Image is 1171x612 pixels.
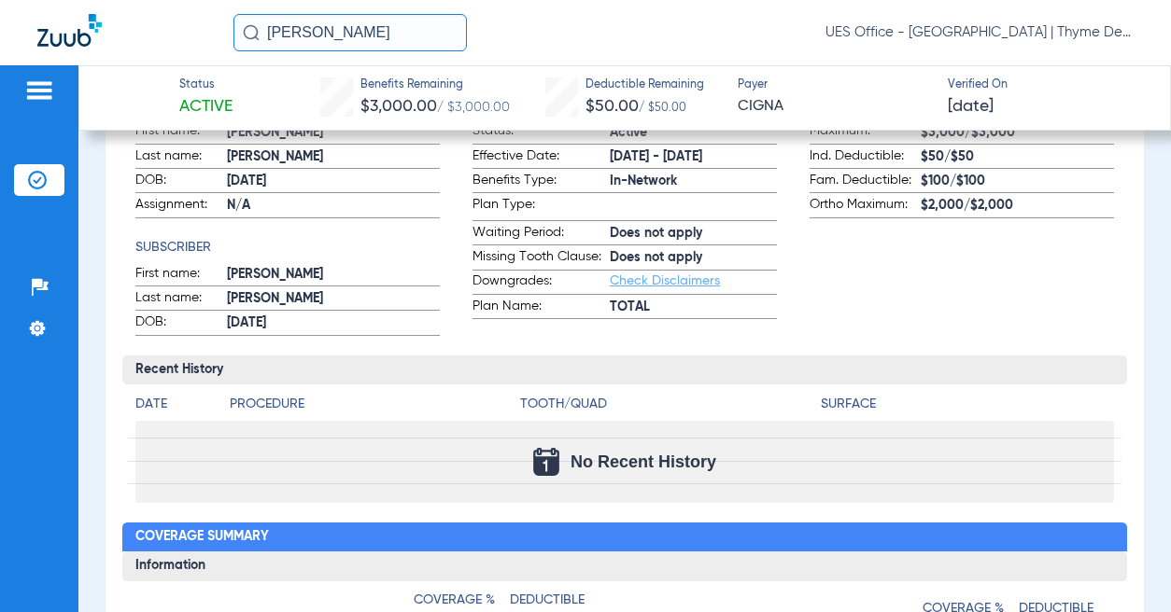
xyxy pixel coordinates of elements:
span: Last name: [135,146,227,169]
span: Status [179,77,233,94]
span: CIGNA [738,95,931,118]
span: Verified On [948,77,1141,94]
h4: Tooth/Quad [520,395,814,414]
span: Does not apply [610,224,777,243]
span: Plan Name: [473,297,610,319]
span: Ortho Maximum: [810,195,921,217]
img: Calendar [533,448,559,476]
iframe: Chat Widget [1078,522,1171,612]
span: Last name: [135,288,227,311]
span: Maximum: [810,121,921,144]
h2: Coverage Summary [122,522,1128,552]
span: Benefits Remaining [360,77,510,94]
span: UES Office - [GEOGRAPHIC_DATA] | Thyme Dental Care [825,23,1134,42]
span: TOTAL [610,298,777,317]
span: Active [610,123,777,143]
span: In-Network [610,172,777,191]
h3: Recent History [122,355,1128,385]
span: Missing Tooth Clause: [473,247,610,270]
span: Downgrades: [473,271,610,294]
img: Zuub Logo [37,14,102,47]
span: Plan Type: [473,195,610,220]
span: Effective Date: [473,146,610,169]
app-breakdown-title: Procedure [230,395,515,421]
span: Active [179,95,233,118]
span: $50/$50 [921,147,1114,167]
span: First name: [135,121,227,144]
span: $100/$100 [921,172,1114,191]
app-breakdown-title: Surface [821,395,1115,421]
a: Check Disclaimers [610,274,720,287]
h4: Surface [821,395,1115,414]
span: Deductible Remaining [585,77,704,94]
span: [DATE] [227,313,440,333]
span: Waiting Period: [473,223,610,245]
span: Ind. Deductible: [810,146,921,169]
span: / $3,000.00 [437,101,510,114]
span: [PERSON_NAME] [227,123,440,143]
span: Benefits Type: [473,171,610,193]
h4: Date [135,395,214,414]
span: Status: [473,121,610,144]
img: Search Icon [243,24,260,41]
span: [PERSON_NAME] [227,265,440,285]
span: Does not apply [610,248,777,268]
h4: Procedure [230,395,515,414]
span: $3,000.00 [360,98,437,115]
span: $3,000/$3,000 [921,123,1114,143]
span: $50.00 [585,98,639,115]
span: N/A [227,196,440,216]
span: First name: [135,264,227,286]
span: [PERSON_NAME] [227,147,440,167]
h3: Information [122,551,1128,581]
span: [PERSON_NAME] [227,289,440,309]
span: / $50.00 [639,103,686,114]
app-breakdown-title: Date [135,395,214,421]
span: $2,000/$2,000 [921,196,1114,216]
app-breakdown-title: Tooth/Quad [520,395,814,421]
h4: Subscriber [135,238,440,257]
span: Payer [738,77,931,94]
span: [DATE] [948,95,994,118]
span: No Recent History [571,452,716,471]
span: DOB: [135,171,227,193]
span: Assignment: [135,195,227,217]
span: Fam. Deductible: [810,171,921,193]
span: [DATE] - [DATE] [610,147,777,167]
span: [DATE] [227,172,440,191]
input: Search for patients [233,14,467,51]
span: DOB: [135,313,227,335]
img: hamburger-icon [24,79,54,102]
